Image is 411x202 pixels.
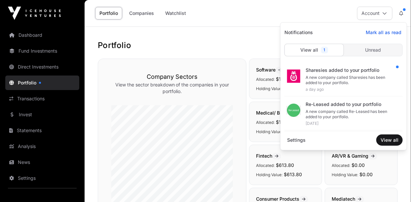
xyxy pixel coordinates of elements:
span: $0.00 [359,172,373,177]
a: Settings [5,171,79,185]
span: Holding Value: [332,172,358,177]
p: View the sector breakdown of the companies in your portfolio. [111,81,233,95]
a: Settings [284,134,308,146]
span: $12,045.99 [276,119,301,125]
span: Software [256,67,284,73]
a: Transactions [5,91,79,106]
span: $15,835.74 [276,76,300,82]
iframe: Chat Widget [378,170,411,202]
button: Mark all as read [362,27,405,38]
span: View all [381,137,398,143]
div: Re-Leased added to your portfolio [306,101,397,108]
a: Portfolio [95,7,122,20]
span: Unread [365,47,381,53]
a: Sharesies added to your portfolioA new company called Sharesies has been added to your portfolio.... [284,63,403,96]
img: download.png [287,104,300,117]
a: News [5,155,79,170]
div: [DATE] [306,121,397,126]
button: View all [376,134,403,146]
div: A new company called Re-Leased has been added to your portfolio. [306,109,397,120]
span: Allocated: [256,77,275,82]
a: Invest [5,107,79,122]
span: $0.00 [352,162,365,168]
span: Consumer Products [256,196,308,202]
a: Companies [125,7,158,20]
div: A new company called Sharesies has been added to your portfolio. [306,75,397,85]
span: Allocated: [256,120,275,125]
span: Holding Value: [256,129,282,134]
h1: Portfolio [98,40,398,51]
h3: Company Sectors [111,72,233,81]
a: Analysis [5,139,79,154]
a: Direct Investments [5,60,79,74]
a: Re-Leased added to your portfolioA new company called Re-Leased has been added to your portfolio.... [284,97,403,130]
div: a day ago [306,87,397,92]
div: Sharesies added to your portfolio [306,67,397,74]
a: Watchlist [161,7,190,20]
span: Holding Value: [256,172,282,177]
span: Holding Value: [256,86,282,91]
a: Dashboard [5,28,79,42]
span: Medical/ Biotech [256,110,302,116]
a: Portfolio [5,76,79,90]
button: Account [357,7,392,20]
span: Allocated: [332,163,350,168]
span: AR/VR & Gaming [332,153,377,159]
span: Mediatech [332,196,364,202]
span: $613.80 [276,162,294,168]
img: sharesies_logo.jpeg [287,70,300,83]
span: Allocated: [256,163,275,168]
a: Fund Investments [5,44,79,58]
span: Fintech [256,153,281,159]
a: Statements [5,123,79,138]
span: $613.80 [284,172,302,177]
img: Icehouse Ventures Logo [8,7,61,20]
span: Mark all as read [366,29,401,36]
span: Notifications [282,26,316,38]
